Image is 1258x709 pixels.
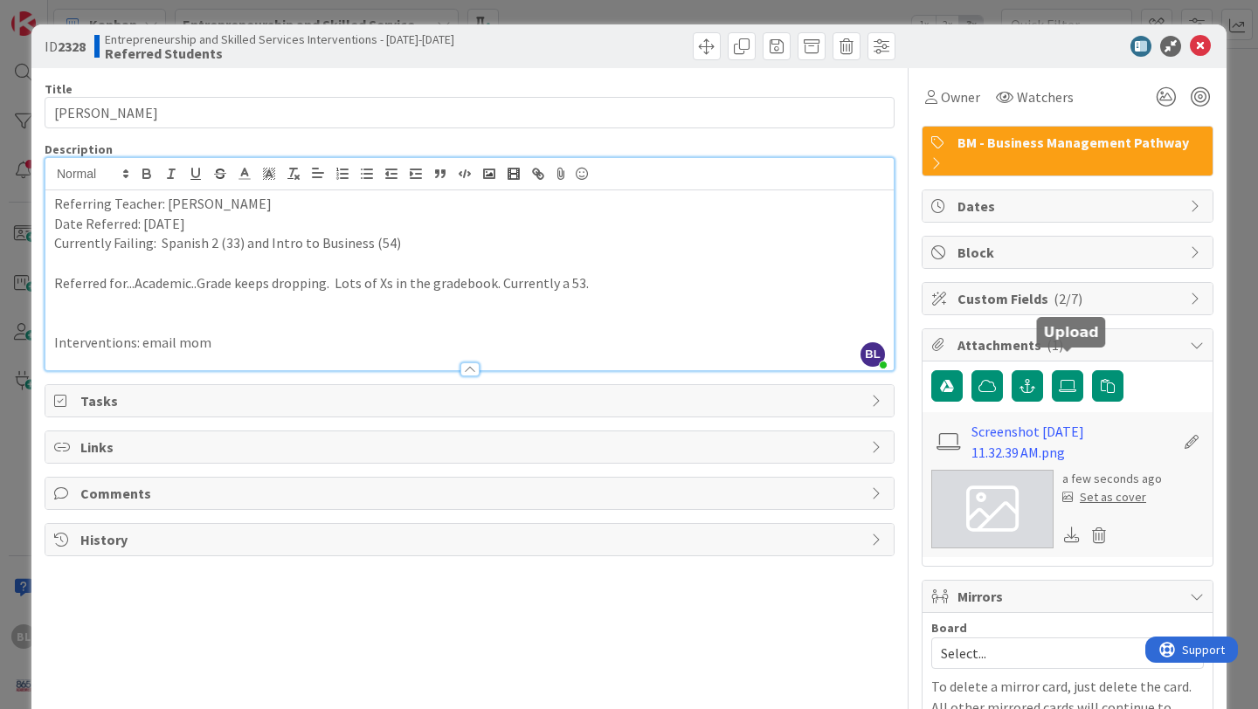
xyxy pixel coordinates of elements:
[45,97,895,128] input: type card name here...
[45,141,113,157] span: Description
[105,46,454,60] b: Referred Students
[80,483,862,504] span: Comments
[957,242,1181,263] span: Block
[54,333,885,353] p: Interventions: email mom
[1017,86,1074,107] span: Watchers
[1062,524,1082,547] div: Download
[957,288,1181,309] span: Custom Fields
[45,81,73,97] label: Title
[971,421,1174,463] a: Screenshot [DATE] 11.32.39 AM.png
[957,586,1181,607] span: Mirrors
[54,194,885,214] p: Referring Teacher: [PERSON_NAME]
[54,273,885,293] p: Referred for...Academic..Grade keeps dropping. Lots of Xs in the gradebook. Currently a 53.
[931,622,967,634] span: Board
[80,390,862,411] span: Tasks
[54,214,885,234] p: Date Referred: [DATE]
[957,196,1181,217] span: Dates
[1062,488,1146,506] div: Set as cover
[861,342,885,367] span: BL
[80,437,862,458] span: Links
[941,641,1165,665] span: Select...
[105,32,454,46] span: Entrepreneurship and Skilled Services Interventions - [DATE]-[DATE]
[80,529,862,550] span: History
[45,36,86,57] span: ID
[54,233,885,253] p: Currently Failing: Spanish 2 (33) and Intro to Business (54)
[37,3,79,24] span: Support
[58,38,86,55] b: 2328
[941,86,980,107] span: Owner
[1062,470,1162,488] div: a few seconds ago
[1054,290,1082,307] span: ( 2/7 )
[1044,324,1099,341] h5: Upload
[957,132,1204,153] span: BM - Business Management Pathway
[957,334,1181,355] span: Attachments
